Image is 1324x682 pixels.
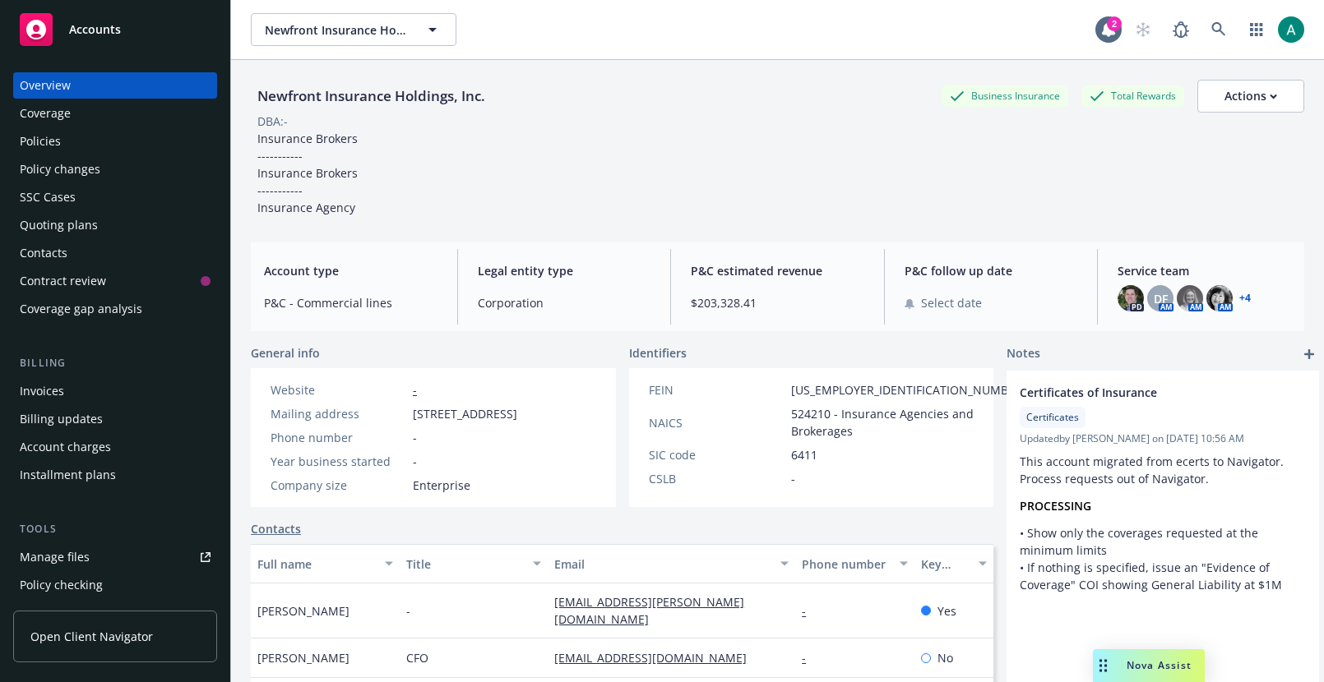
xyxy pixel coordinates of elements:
[413,405,517,422] span: [STREET_ADDRESS]
[251,520,301,537] a: Contacts
[921,555,969,573] div: Key contact
[629,344,687,362] span: Identifiers
[13,462,217,488] a: Installment plans
[406,555,524,573] div: Title
[791,446,817,463] span: 6411
[271,477,406,494] div: Company size
[802,603,819,619] a: -
[937,649,953,666] span: No
[1206,285,1233,311] img: photo
[13,296,217,322] a: Coverage gap analysis
[413,429,417,446] span: -
[13,128,217,154] a: Policies
[649,446,785,463] div: SIC code
[271,405,406,422] div: Mailing address
[691,294,864,311] span: $203,328.41
[1154,290,1168,307] span: DF
[257,602,350,620] span: [PERSON_NAME]
[251,344,320,362] span: General info
[20,128,61,154] div: Policies
[795,544,914,583] button: Phone number
[264,294,437,311] span: P&C - Commercial lines
[921,294,982,311] span: Select date
[1093,649,1205,682] button: Nova Assist
[548,544,795,583] button: Email
[13,544,217,570] a: Manage files
[649,414,785,431] div: NAICS
[13,7,217,53] a: Accounts
[257,555,375,573] div: Full name
[1118,285,1144,311] img: photo
[20,156,100,182] div: Policy changes
[791,381,1026,399] span: [US_EMPLOYER_IDENTIFICATION_NUMBER]
[271,381,406,399] div: Website
[69,23,121,36] span: Accounts
[13,434,217,460] a: Account charges
[406,649,428,666] span: CFO
[1202,13,1235,46] a: Search
[1081,85,1184,106] div: Total Rewards
[1240,13,1273,46] a: Switch app
[20,100,71,127] div: Coverage
[1007,371,1319,606] div: Certificates of InsuranceCertificatesUpdatedby [PERSON_NAME] on [DATE] 10:56 AMThis account migra...
[13,100,217,127] a: Coverage
[13,355,217,371] div: Billing
[1278,16,1304,43] img: photo
[271,453,406,470] div: Year business started
[413,453,417,470] span: -
[13,72,217,99] a: Overview
[13,240,217,266] a: Contacts
[1020,431,1306,446] span: Updated by [PERSON_NAME] on [DATE] 10:56 AM
[257,131,361,215] span: Insurance Brokers ----------- Insurance Brokers ----------- Insurance Agency
[13,521,217,537] div: Tools
[802,555,889,573] div: Phone number
[13,406,217,432] a: Billing updates
[1177,285,1203,311] img: photo
[20,240,67,266] div: Contacts
[13,184,217,210] a: SSC Cases
[791,470,795,487] span: -
[413,477,470,494] span: Enterprise
[1007,344,1040,364] span: Notes
[20,72,71,99] div: Overview
[20,406,103,432] div: Billing updates
[554,555,771,573] div: Email
[905,262,1078,279] span: P&C follow up date
[20,268,106,294] div: Contract review
[1127,13,1160,46] a: Start snowing
[251,85,492,107] div: Newfront Insurance Holdings, Inc.
[937,602,956,620] span: Yes
[20,434,111,460] div: Account charges
[251,544,400,583] button: Full name
[400,544,549,583] button: Title
[271,429,406,446] div: Phone number
[1020,498,1091,514] strong: PROCESSING
[1020,453,1306,487] p: This account migrated from ecerts to Navigator. Process requests out of Navigator.
[257,649,350,666] span: [PERSON_NAME]
[251,13,456,46] button: Newfront Insurance Holdings, Inc.
[1020,524,1306,593] p: • Show only the coverages requested at the minimum limits • If nothing is specified, issue an "Ev...
[791,405,1026,440] span: 524210 - Insurance Agencies and Brokerages
[13,378,217,404] a: Invoices
[554,594,744,627] a: [EMAIL_ADDRESS][PERSON_NAME][DOMAIN_NAME]
[13,572,217,598] a: Policy checking
[20,572,103,598] div: Policy checking
[649,381,785,399] div: FEIN
[13,156,217,182] a: Policy changes
[1239,293,1251,303] a: +4
[1197,80,1304,113] button: Actions
[20,378,64,404] div: Invoices
[802,650,819,666] a: -
[649,470,785,487] div: CSLB
[406,602,410,620] span: -
[413,382,417,398] a: -
[478,262,651,279] span: Legal entity type
[13,212,217,238] a: Quoting plans
[942,85,1068,106] div: Business Insurance
[257,113,288,130] div: DBA: -
[264,262,437,279] span: Account type
[20,212,98,238] div: Quoting plans
[1020,384,1263,401] span: Certificates of Insurance
[1127,658,1192,672] span: Nova Assist
[914,544,993,583] button: Key contact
